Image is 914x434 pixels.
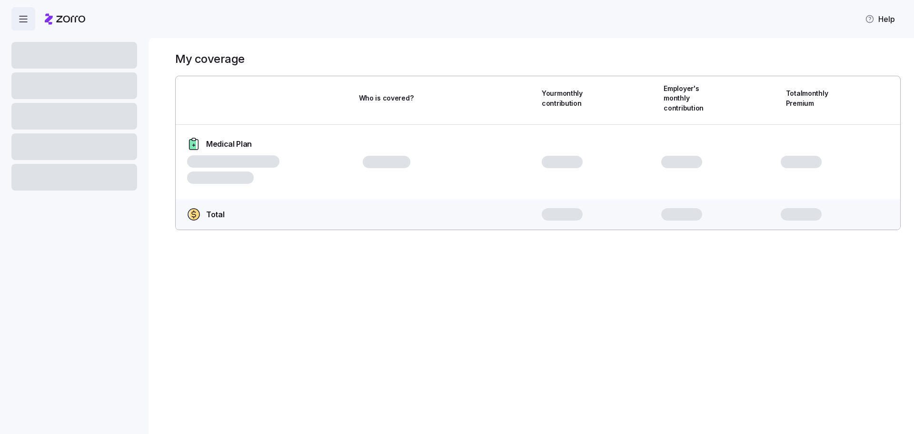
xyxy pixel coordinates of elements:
h1: My coverage [175,51,245,66]
span: Who is covered? [359,93,414,103]
span: Total monthly Premium [786,89,839,108]
span: Employer's monthly contribution [664,84,717,113]
span: Medical Plan [206,138,252,150]
span: Help [865,13,895,25]
span: Your monthly contribution [542,89,595,108]
span: Total [206,209,224,221]
button: Help [857,10,903,29]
